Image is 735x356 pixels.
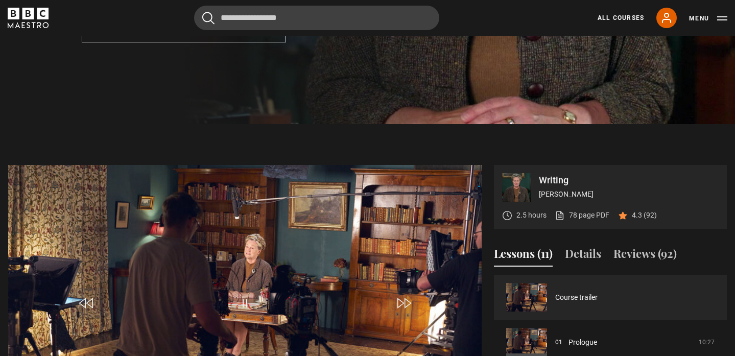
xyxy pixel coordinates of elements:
svg: BBC Maestro [8,8,49,28]
button: Submit the search query [202,12,215,25]
p: 2.5 hours [516,210,547,221]
a: 78 page PDF [555,210,609,221]
button: Toggle navigation [689,13,727,23]
button: Details [565,245,601,267]
a: Prologue [568,337,597,348]
button: Reviews (92) [613,245,677,267]
p: [PERSON_NAME] [539,189,719,200]
p: Writing [539,176,719,185]
a: All Courses [598,13,644,22]
input: Search [194,6,439,30]
p: 4.3 (92) [632,210,657,221]
a: Course trailer [555,292,598,303]
button: Lessons (11) [494,245,553,267]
